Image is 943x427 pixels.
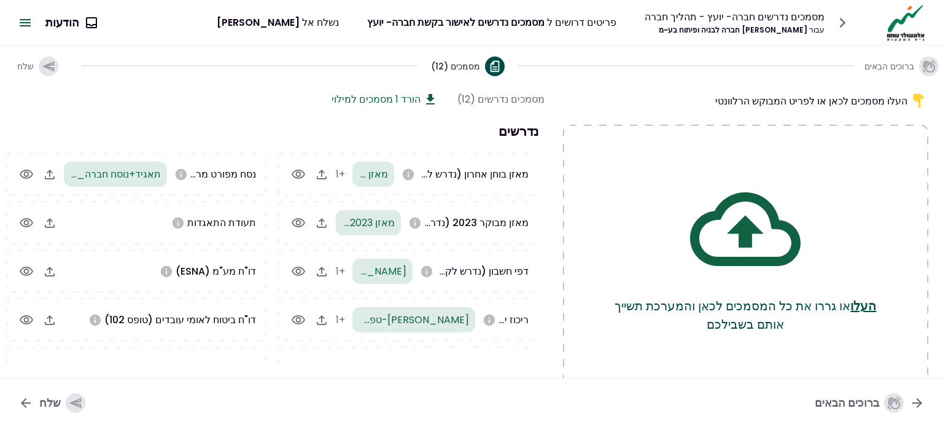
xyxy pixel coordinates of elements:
span: +1 [336,167,345,181]
span: דו"ח ביטוח לאומי עובדים (טופס 102) [104,313,256,327]
span: עוש דיסקונט.pdf [306,264,406,278]
button: שלח [9,387,95,419]
svg: אנא העלו תעודת התאגדות של החברה [171,216,185,230]
svg: אנא העלו פרוט הלוואות מהבנקים [418,362,432,375]
p: או גררו את כל המסמכים לכאן והמערכת תשייך אותם בשבילכם [612,297,879,334]
svg: אנא העלו נסח חברה מפורט כולל שעבודים [174,168,188,181]
button: הורד 1 מסמכים למילוי [332,92,438,107]
div: ברוכים הבאים [815,393,904,413]
span: תעודת התאגדות [187,216,256,230]
svg: אנא העלו ריכוז יתרות עדכני בבנקים, בחברות אשראי חוץ בנקאיות ובחברות כרטיסי אשראי [483,313,496,327]
button: ברוכים הבאים [805,387,934,419]
span: [PERSON_NAME] [217,15,300,29]
div: נשלח אל [217,15,339,30]
svg: אנא העלו טופס 102 משנת 2023 ועד היום [88,313,102,327]
button: העלו [850,297,876,315]
span: מסמכים (12) [431,60,480,72]
svg: אנא העלו דפי חשבון ל3 חודשים האחרונים לכל החשבונות בנק [420,265,433,278]
span: ריכוז יתרות [483,313,529,327]
button: הודעות [36,7,106,39]
button: מסמכים (12) [431,47,505,86]
div: מסמכים נדרשים (12) [457,92,545,107]
div: מסמכים נדרשים חברה- יועץ - תהליך חברה [645,9,825,25]
span: +1 [336,313,345,327]
div: שלח [39,393,85,413]
button: ברוכים הבאים [867,47,936,86]
span: מסמכים נדרשים לאישור בקשת חברה- יועץ [367,15,545,29]
span: דו"ח מע"מ (ESNA) [176,264,256,278]
svg: אנא העלו מאזן מבוקר לשנה 2023 [408,216,422,230]
button: שלח [7,47,68,86]
svg: במידה ונערכת הנהלת חשבונות כפולה בלבד [402,168,415,181]
div: [PERSON_NAME] חברה לבניה ופיתוח בע~מ [645,25,825,36]
span: דוח עושר אישי [198,361,256,375]
span: פירוט הלוואות בנקאיות [434,361,529,375]
span: +1 [336,264,345,278]
span: תאגיד+נוסח חברה_000373.pdf [23,167,161,181]
span: מאזן בוחן.pdf [331,167,388,181]
span: מזרחי-טפחות ריכוז יתרות (1).pdf [273,313,469,327]
span: נסח מפורט מרשם החברות [147,167,256,181]
svg: אנא הורידו את הטופס מלמעלה. יש למלא ולהחזיר חתום על ידי הבעלים [182,362,195,375]
span: עבור [809,25,825,35]
span: שלח [17,60,34,72]
span: ברוכים הבאים [864,60,914,72]
div: העלו מסמכים לכאן או לפריט המבוקש הרלוונטי [563,92,928,110]
svg: אנא העלו דו"ח מע"מ (ESNA) משנת 2023 ועד היום [160,265,173,278]
img: Logo [883,4,928,42]
div: פריטים דרושים ל [367,15,616,30]
span: מאזן 2023 - חתום (4).pdf [281,216,395,230]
